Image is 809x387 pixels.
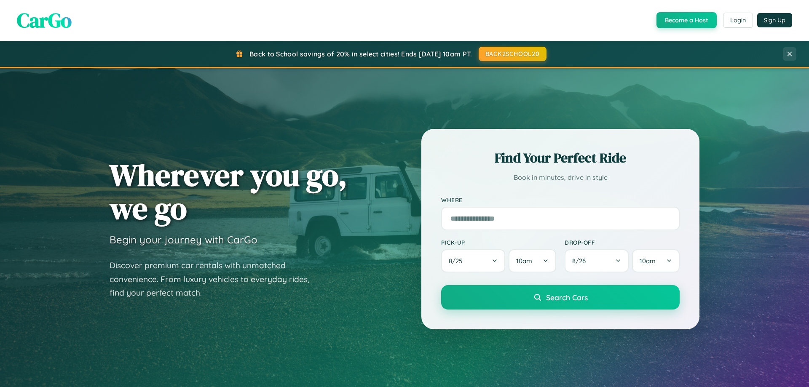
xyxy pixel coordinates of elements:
button: 8/25 [441,249,505,272]
label: Drop-off [565,239,680,246]
span: 8 / 26 [572,257,590,265]
button: 10am [632,249,680,272]
h1: Wherever you go, we go [110,158,347,225]
button: 8/26 [565,249,629,272]
p: Discover premium car rentals with unmatched convenience. From luxury vehicles to everyday rides, ... [110,259,320,300]
p: Book in minutes, drive in style [441,171,680,184]
span: 10am [640,257,656,265]
button: Sign Up [757,13,792,27]
span: Search Cars [546,293,588,302]
h3: Begin your journey with CarGo [110,233,257,246]
button: BACK2SCHOOL20 [479,47,546,61]
label: Pick-up [441,239,556,246]
h2: Find Your Perfect Ride [441,149,680,167]
span: Back to School savings of 20% in select cities! Ends [DATE] 10am PT. [249,50,472,58]
button: Search Cars [441,285,680,310]
span: 8 / 25 [449,257,466,265]
label: Where [441,196,680,203]
button: Become a Host [656,12,717,28]
span: CarGo [17,6,72,34]
span: 10am [516,257,532,265]
button: Login [723,13,753,28]
button: 10am [509,249,556,272]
